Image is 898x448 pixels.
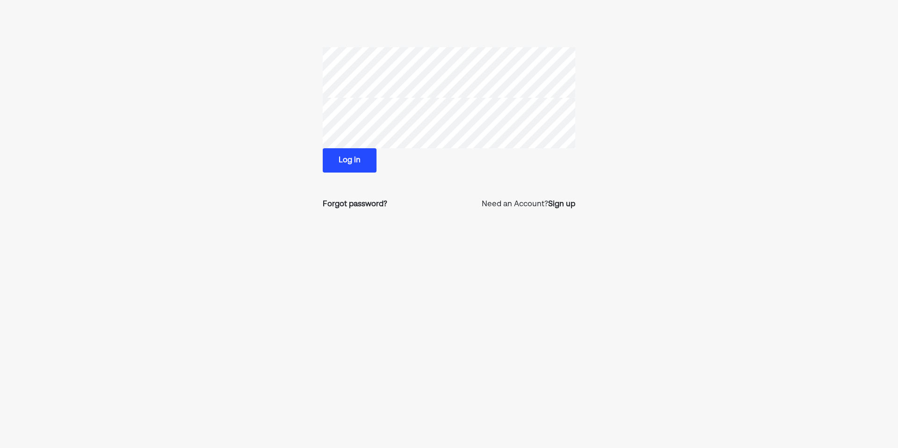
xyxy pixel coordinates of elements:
[323,148,377,173] button: Log in
[482,199,575,210] p: Need an Account?
[323,199,387,210] a: Forgot password?
[548,199,575,210] a: Sign up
